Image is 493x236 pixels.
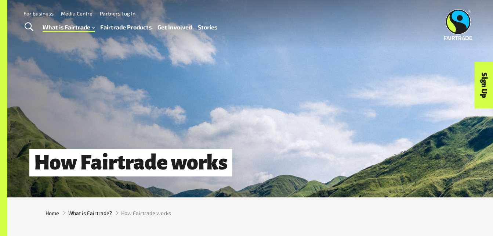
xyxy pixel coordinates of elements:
[100,22,152,33] a: Fairtrade Products
[43,22,95,33] a: What is Fairtrade
[20,18,38,36] a: Toggle Search
[61,10,93,17] a: Media Centre
[444,9,472,40] img: Fairtrade Australia New Zealand logo
[100,10,135,17] a: Partners Log In
[198,22,217,33] a: Stories
[157,22,192,33] a: Get Involved
[121,209,171,217] span: How Fairtrade works
[29,149,232,176] h1: How Fairtrade works
[23,10,54,17] a: For business
[68,209,112,217] a: What is Fairtrade?
[46,209,59,217] a: Home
